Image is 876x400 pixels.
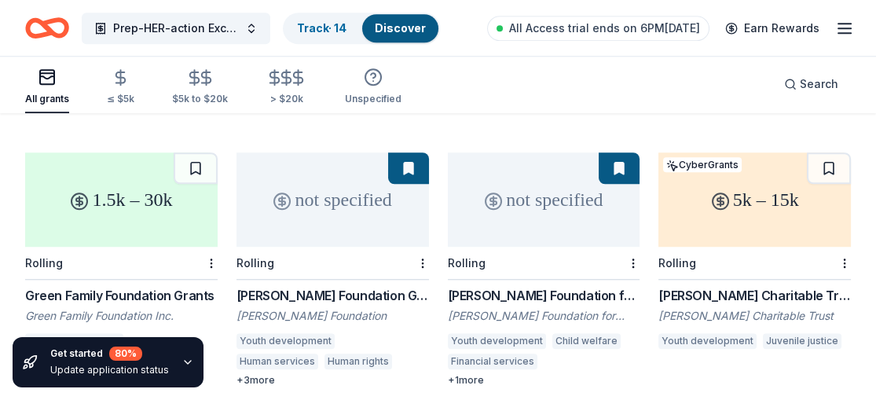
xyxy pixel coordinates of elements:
a: All Access trial ends on 6PM[DATE] [487,16,709,41]
div: + 3 more [236,374,429,387]
div: Update application status [50,364,169,376]
div: [PERSON_NAME] Charitable Trust Grant [658,286,851,305]
div: CyberGrants [663,157,742,172]
div: Arts and culture [544,354,624,369]
button: $5k to $20k [172,62,228,113]
div: [PERSON_NAME] Foundation [236,308,429,324]
div: Unspecified [345,93,401,105]
a: not specifiedRolling[PERSON_NAME] Foundation Grant[PERSON_NAME] FoundationYouth developmentHuman ... [236,152,429,387]
span: All Access trial ends on 6PM[DATE] [509,19,700,38]
span: Search [800,75,838,94]
div: [PERSON_NAME] Foundation for Kids Grant [448,286,640,305]
div: Get started [50,347,169,361]
button: Track· 14Discover [283,13,440,44]
div: Human rights [324,354,392,369]
button: All grants [25,61,69,113]
div: Youth development [658,333,757,349]
div: Child welfare [552,333,621,349]
div: Green Family Foundation Inc. [25,308,218,324]
div: 80 % [109,347,142,361]
div: Financial services [448,354,537,369]
div: Juvenile justice [763,333,841,349]
div: Rolling [448,256,486,270]
a: Track· 14 [297,21,346,35]
div: [PERSON_NAME] Charitable Trust [658,308,851,324]
button: ≤ $5k [107,62,134,113]
a: 1.5k – 30kRollingGreen Family Foundation GrantsGreen Family Foundation Inc.Youth developmentHuman... [25,152,218,387]
div: ≤ $5k [107,93,134,105]
a: Discover [375,21,426,35]
div: Youth development [236,333,335,349]
a: not specifiedRolling[PERSON_NAME] Foundation for Kids Grant[PERSON_NAME] Foundation for KidsYouth... [448,152,640,387]
div: > $20k [266,93,307,105]
div: Youth development [448,333,546,349]
div: [PERSON_NAME] Foundation for Kids [448,308,640,324]
div: not specified [236,152,429,247]
div: $5k to $20k [172,93,228,105]
span: Prep-HER-action Excellence Program [113,19,239,38]
div: Green Family Foundation Grants [25,286,218,305]
a: Home [25,9,69,46]
div: Rolling [236,256,274,270]
div: Rolling [658,256,696,270]
button: Search [772,68,851,100]
div: 1.5k – 30k [25,152,218,247]
a: 5k – 15kCyberGrantsRolling[PERSON_NAME] Charitable Trust Grant[PERSON_NAME] Charitable TrustYouth... [658,152,851,354]
div: Human services [236,354,318,369]
div: + 1 more [448,374,640,387]
button: > $20k [266,62,307,113]
div: All grants [25,93,69,105]
div: [PERSON_NAME] Foundation Grant [236,286,429,305]
button: Prep-HER-action Excellence Program [82,13,270,44]
div: 5k – 15k [658,152,851,247]
a: Earn Rewards [716,14,829,42]
div: not specified [448,152,640,247]
button: Unspecified [345,61,401,113]
div: Rolling [25,256,63,270]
